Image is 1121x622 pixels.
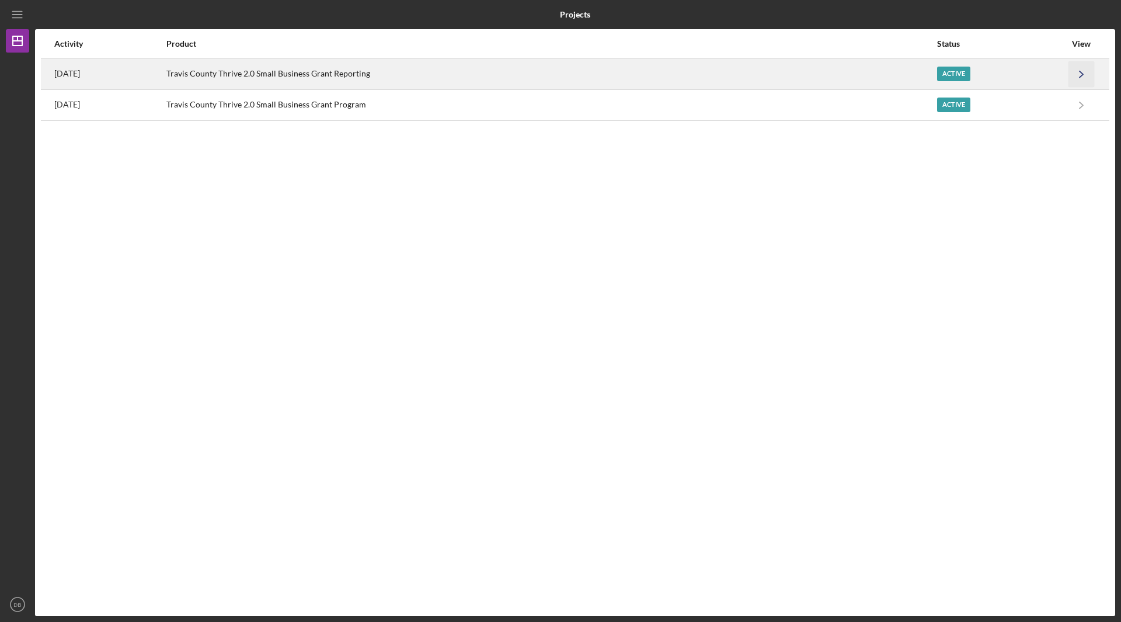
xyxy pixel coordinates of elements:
div: Product [166,39,936,48]
text: DB [13,602,21,608]
div: Status [937,39,1066,48]
div: Travis County Thrive 2.0 Small Business Grant Program [166,91,936,120]
b: Projects [560,10,590,19]
div: Travis County Thrive 2.0 Small Business Grant Reporting [166,60,936,89]
time: 2025-08-06 16:05 [54,69,80,78]
div: Active [937,98,970,112]
div: Activity [54,39,165,48]
div: View [1067,39,1096,48]
button: DB [6,593,29,616]
time: 2025-03-12 17:39 [54,100,80,109]
div: Active [937,67,970,81]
